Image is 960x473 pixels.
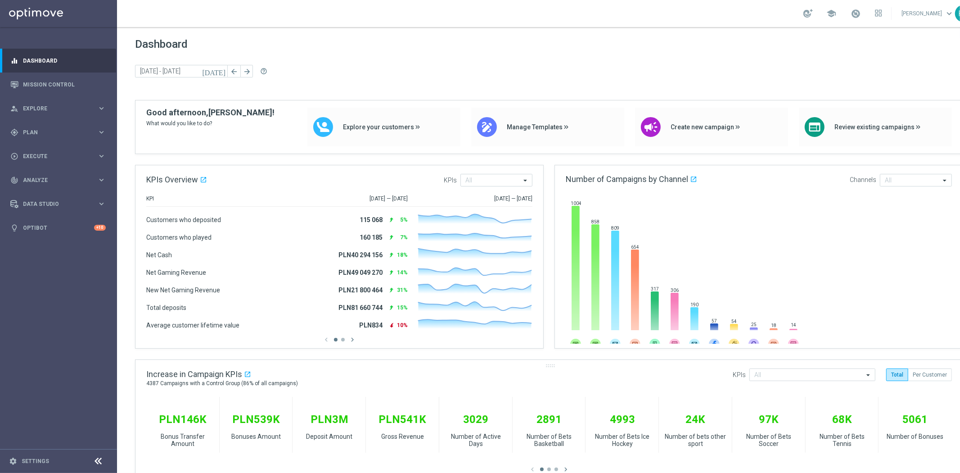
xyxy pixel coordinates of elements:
button: equalizer Dashboard [10,57,106,64]
span: school [826,9,836,18]
div: Execute [10,152,97,160]
i: equalizer [10,57,18,65]
span: Plan [23,130,97,135]
button: gps_fixed Plan keyboard_arrow_right [10,129,106,136]
div: +10 [94,225,106,231]
i: keyboard_arrow_right [97,176,106,184]
i: keyboard_arrow_right [97,128,106,136]
i: keyboard_arrow_right [97,200,106,208]
span: Explore [23,106,97,111]
span: keyboard_arrow_down [944,9,954,18]
button: Mission Control [10,81,106,88]
i: keyboard_arrow_right [97,152,106,160]
a: Settings [22,459,49,464]
div: Data Studio [10,200,97,208]
i: person_search [10,105,18,113]
div: Plan [10,128,97,136]
span: Execute [23,154,97,159]
a: Dashboard [23,49,106,73]
a: Mission Control [23,73,106,96]
a: [PERSON_NAME]keyboard_arrow_down [901,7,955,20]
div: Optibot [10,216,106,240]
button: lightbulb Optibot +10 [10,224,106,232]
div: Dashboard [10,49,106,73]
button: person_search Explore keyboard_arrow_right [10,105,106,112]
div: Explore [10,105,97,113]
i: play_circle_outline [10,152,18,160]
button: track_changes Analyze keyboard_arrow_right [10,177,106,184]
div: Mission Control [10,73,106,96]
a: Optibot [23,216,94,240]
i: settings [9,457,17,465]
i: track_changes [10,176,18,184]
button: Data Studio keyboard_arrow_right [10,200,106,208]
button: play_circle_outline Execute keyboard_arrow_right [10,153,106,160]
i: gps_fixed [10,128,18,136]
i: keyboard_arrow_right [97,104,106,113]
span: Analyze [23,177,97,183]
i: lightbulb [10,224,18,232]
span: Data Studio [23,201,97,207]
div: Analyze [10,176,97,184]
